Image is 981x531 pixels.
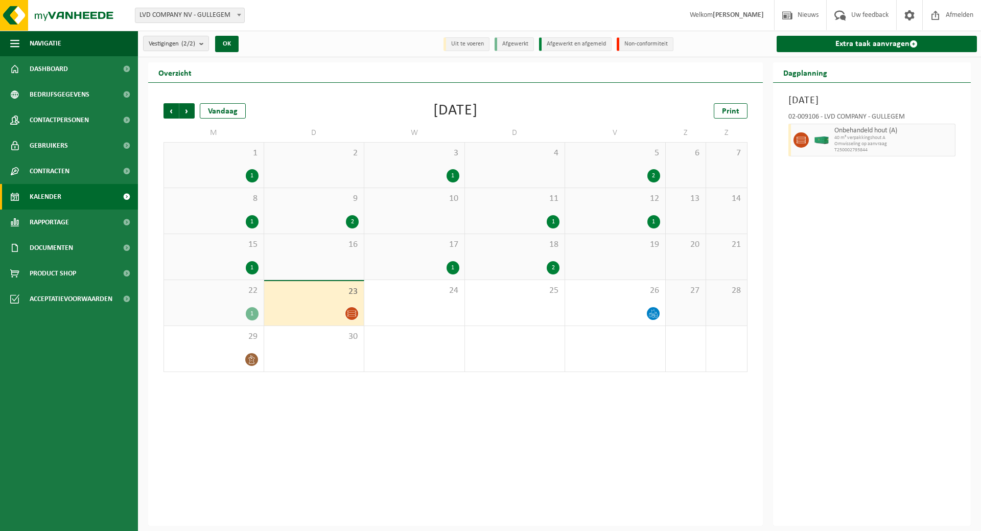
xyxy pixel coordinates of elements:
[547,261,559,274] div: 2
[246,307,259,320] div: 1
[666,124,707,142] td: Z
[834,127,953,135] span: Onbehandeld hout (A)
[169,331,259,342] span: 29
[30,56,68,82] span: Dashboard
[135,8,245,23] span: LVD COMPANY NV - GULLEGEM
[570,193,660,204] span: 12
[30,31,61,56] span: Navigatie
[565,124,666,142] td: V
[539,37,612,51] li: Afgewerkt en afgemeld
[181,40,195,47] count: (2/2)
[369,148,459,159] span: 3
[547,215,559,228] div: 1
[788,113,956,124] div: 02-009106 - LVD COMPANY - GULLEGEM
[711,239,741,250] span: 21
[30,286,112,312] span: Acceptatievoorwaarden
[30,158,69,184] span: Contracten
[711,148,741,159] span: 7
[30,235,73,261] span: Documenten
[465,124,566,142] td: D
[149,36,195,52] span: Vestigingen
[364,124,465,142] td: W
[135,8,244,22] span: LVD COMPANY NV - GULLEGEM
[269,331,359,342] span: 30
[570,239,660,250] span: 19
[617,37,673,51] li: Non-conformiteit
[706,124,747,142] td: Z
[246,169,259,182] div: 1
[713,11,764,19] strong: [PERSON_NAME]
[711,285,741,296] span: 28
[777,36,977,52] a: Extra taak aanvragen
[470,193,560,204] span: 11
[570,285,660,296] span: 26
[169,285,259,296] span: 22
[447,261,459,274] div: 1
[369,193,459,204] span: 10
[179,103,195,119] span: Volgende
[647,169,660,182] div: 2
[30,184,61,210] span: Kalender
[163,124,264,142] td: M
[834,147,953,153] span: T250002793844
[570,148,660,159] span: 5
[834,135,953,141] span: 40 m³ verpakkingshout A
[246,261,259,274] div: 1
[269,239,359,250] span: 16
[148,62,202,82] h2: Overzicht
[495,37,534,51] li: Afgewerkt
[30,82,89,107] span: Bedrijfsgegevens
[671,285,701,296] span: 27
[269,193,359,204] span: 9
[834,141,953,147] span: Omwisseling op aanvraag
[143,36,209,51] button: Vestigingen(2/2)
[722,107,739,116] span: Print
[814,136,829,144] img: HK-XC-40-GN-00
[264,124,365,142] td: D
[714,103,748,119] a: Print
[30,133,68,158] span: Gebruikers
[470,239,560,250] span: 18
[246,215,259,228] div: 1
[711,193,741,204] span: 14
[30,261,76,286] span: Product Shop
[169,148,259,159] span: 1
[30,107,89,133] span: Contactpersonen
[30,210,69,235] span: Rapportage
[369,285,459,296] span: 24
[269,148,359,159] span: 2
[433,103,478,119] div: [DATE]
[647,215,660,228] div: 1
[671,239,701,250] span: 20
[447,169,459,182] div: 1
[169,239,259,250] span: 15
[200,103,246,119] div: Vandaag
[369,239,459,250] span: 17
[773,62,837,82] h2: Dagplanning
[215,36,239,52] button: OK
[269,286,359,297] span: 23
[470,148,560,159] span: 4
[671,148,701,159] span: 6
[788,93,956,108] h3: [DATE]
[346,215,359,228] div: 2
[169,193,259,204] span: 8
[671,193,701,204] span: 13
[443,37,489,51] li: Uit te voeren
[470,285,560,296] span: 25
[163,103,179,119] span: Vorige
